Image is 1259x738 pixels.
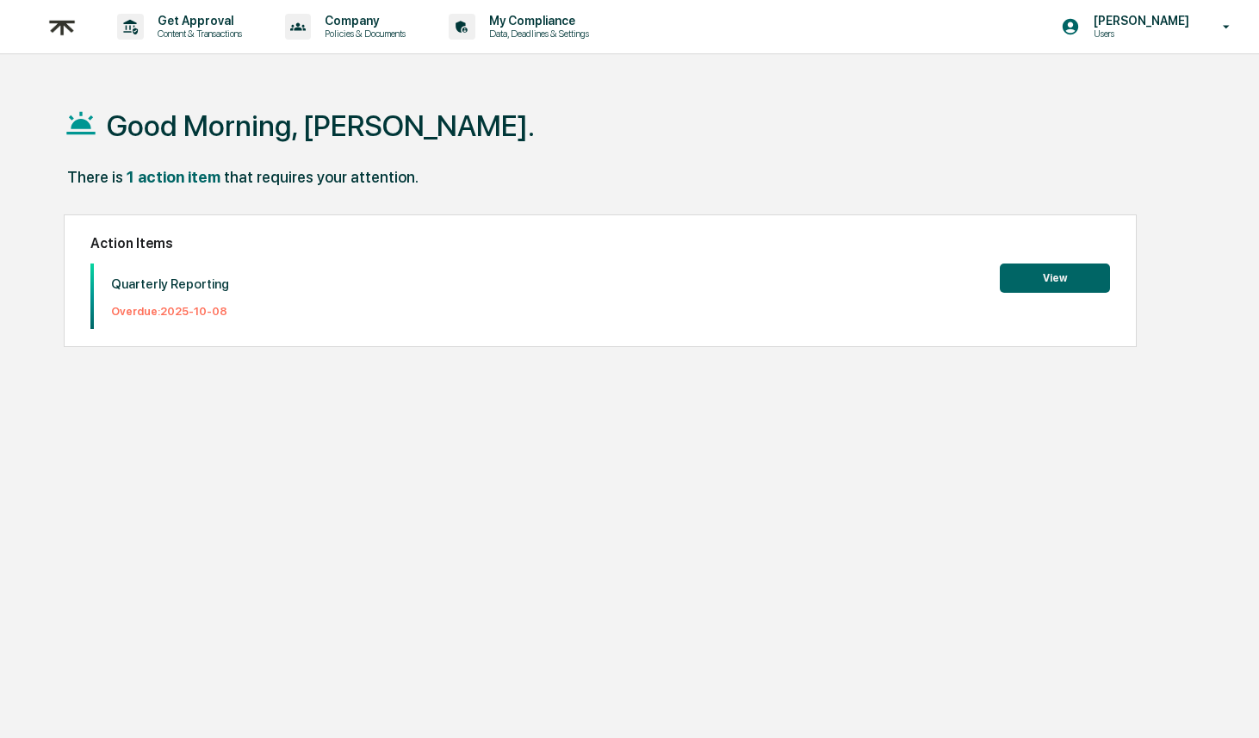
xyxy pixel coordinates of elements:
p: Overdue: 2025-10-08 [111,305,229,318]
p: Company [311,14,414,28]
img: logo [41,6,83,48]
button: View [1000,264,1110,293]
p: Get Approval [144,14,251,28]
p: My Compliance [475,14,598,28]
a: View [1000,269,1110,285]
h2: Action Items [90,235,1110,251]
div: 1 action item [127,168,220,186]
div: that requires your attention. [224,168,419,186]
h1: Good Morning, [PERSON_NAME]. [107,109,535,143]
p: [PERSON_NAME] [1080,14,1198,28]
p: Quarterly Reporting [111,276,229,292]
p: Content & Transactions [144,28,251,40]
p: Data, Deadlines & Settings [475,28,598,40]
div: There is [67,168,123,186]
p: Users [1080,28,1198,40]
p: Policies & Documents [311,28,414,40]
